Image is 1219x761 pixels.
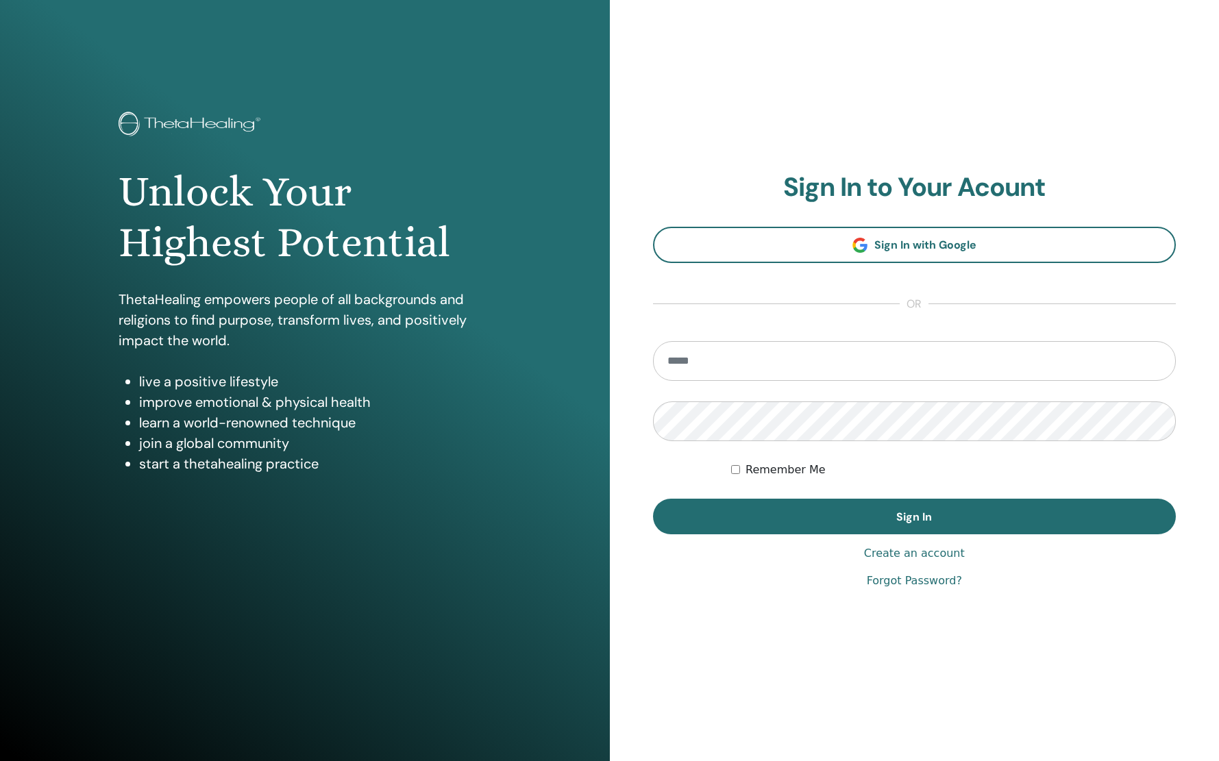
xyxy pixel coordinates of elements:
h1: Unlock Your Highest Potential [119,166,491,269]
a: Create an account [864,545,965,562]
div: Keep me authenticated indefinitely or until I manually logout [731,462,1176,478]
p: ThetaHealing empowers people of all backgrounds and religions to find purpose, transform lives, a... [119,289,491,351]
li: learn a world-renowned technique [139,412,491,433]
span: or [900,296,928,312]
label: Remember Me [746,462,826,478]
li: join a global community [139,433,491,453]
button: Sign In [653,499,1177,534]
a: Sign In with Google [653,227,1177,263]
li: live a positive lifestyle [139,371,491,392]
li: improve emotional & physical health [139,392,491,412]
h2: Sign In to Your Acount [653,172,1177,203]
li: start a thetahealing practice [139,453,491,474]
a: Forgot Password? [867,573,962,589]
span: Sign In with Google [874,238,976,252]
span: Sign In [896,510,932,524]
